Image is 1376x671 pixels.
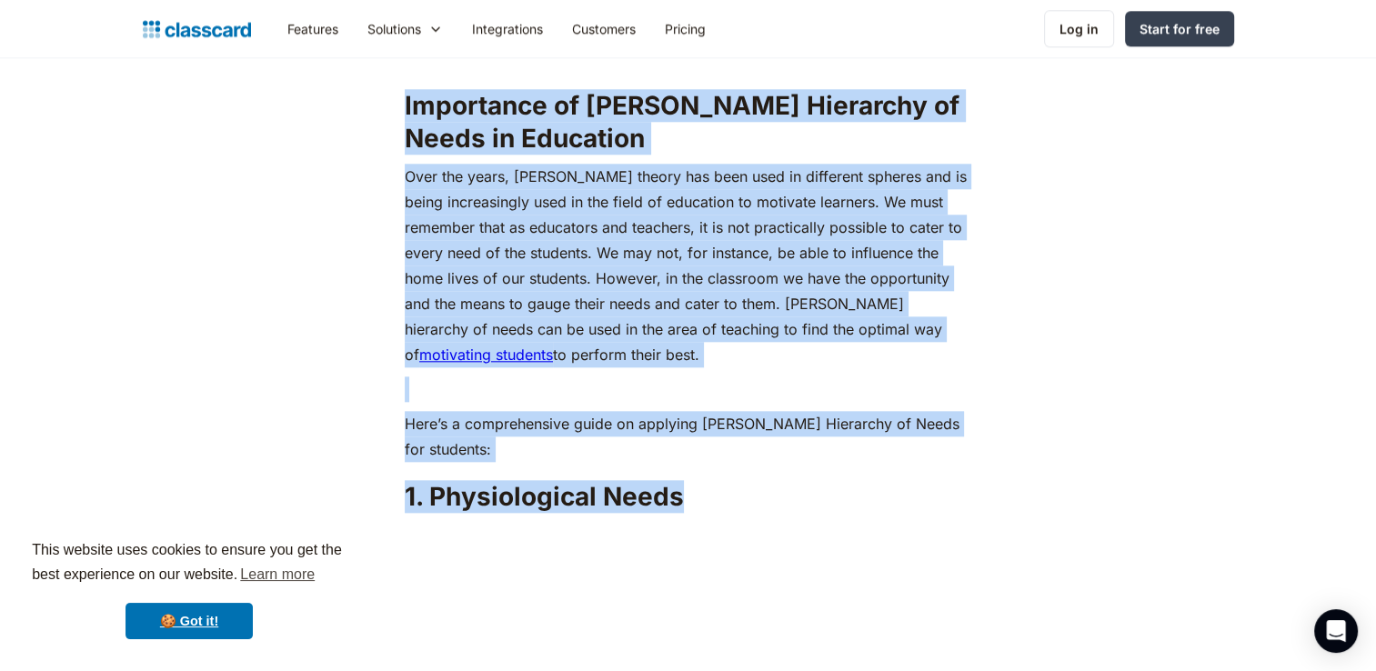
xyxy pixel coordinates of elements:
[405,89,971,155] h2: Importance of [PERSON_NAME] Hierarchy of Needs in Education
[1044,10,1114,47] a: Log in
[650,8,720,49] a: Pricing
[32,539,347,588] span: This website uses cookies to ensure you get the best experience on our website.
[1060,19,1099,38] div: Log in
[405,376,971,402] p: ‍
[367,19,421,38] div: Solutions
[273,8,353,49] a: Features
[126,603,253,639] a: dismiss cookie message
[405,480,971,513] h2: 1. Physiological Needs
[143,16,251,42] a: home
[405,411,971,462] p: Here’s a comprehensive guide on applying [PERSON_NAME] Hierarchy of Needs for students:
[419,346,553,364] a: motivating students
[237,561,317,588] a: learn more about cookies
[353,8,457,49] div: Solutions
[1140,19,1220,38] div: Start for free
[1125,11,1234,46] a: Start for free
[557,8,650,49] a: Customers
[405,164,971,367] p: Over the years, [PERSON_NAME] theory has been used in different spheres and is being increasingly...
[457,8,557,49] a: Integrations
[15,522,364,656] div: cookieconsent
[1314,609,1358,653] div: Open Intercom Messenger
